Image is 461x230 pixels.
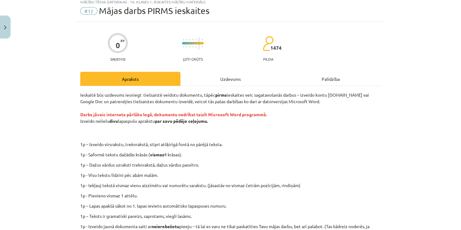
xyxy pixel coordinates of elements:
[183,39,184,40] img: icon-short-line-57e1e144782c952c97e751825c79c345078a6d821885a25fce030b3d8c18986b.svg
[270,45,282,51] span: 1474
[80,192,381,199] p: 1p - Pievieno vismaz 1 attēlu.
[120,39,124,42] span: XP
[109,118,118,124] strong: divu
[80,151,381,158] p: 1p - Saformē tekstu dažādās krāsās ( 4 krāsas).
[151,223,179,229] strong: neierobežotu
[215,92,227,98] strong: pirms
[281,72,381,86] div: Palīdzība
[199,37,199,49] img: icon-long-line-d9ea69661e0d244f92f715978eff75569469978d946b2353a9bb055b3ed8787d.svg
[80,182,381,189] p: 1p - Iekļauj tekstā vismaz vienu aizzīmētu vai numurētu sarakstu. (jāsastāv no vismaz četrām pozī...
[80,7,97,15] span: #12
[202,39,203,40] img: icon-short-line-57e1e144782c952c97e751825c79c345078a6d821885a25fce030b3d8c18986b.svg
[80,112,267,117] strong: Darbs jāveic interneta pārlūka logā, dokumentu nedrīkst taisīt Microsoft Word programmā.
[99,6,209,16] span: Mājas darbs PIRMS ieskaites
[4,25,7,30] img: icon-close-lesson-0947bae3869378f0d4975bcd49f059093ad1ed9edebbc8119c70593378902aed.svg
[80,92,381,137] p: Ieskaitē būs uzdevums iesniegt tiešsaistē veidotu dokumentu, tāpēc ieskaites veic sagatavošanās d...
[150,152,164,157] strong: vismaz
[80,203,381,209] p: 1p – Lapas apakšā sākot no 1. lapas ievieto automātisko lapaspuses numuru.
[116,41,120,50] div: 0
[80,162,381,168] p: 1p – Dažus vārdus uzraksti treknrakstā, dažus vārdus pasvītro.
[155,118,208,124] strong: par savu pēdējo ceļojumu.
[80,213,381,219] p: 1p – Teksts ir gramatiski pareizs, saprotams, viegli lasāms.
[183,57,203,61] p: Ļoti grūts
[263,36,273,51] img: students-c634bb4e5e11cddfef0936a35e636f08e4e9abd3cc4e673bd6f9a4125e45ecb1.svg
[80,172,381,178] p: 1p - Visu tekstu līdzini pēc abām malām.
[263,57,273,61] p: pilda
[202,46,203,48] img: icon-short-line-57e1e144782c952c97e751825c79c345078a6d821885a25fce030b3d8c18986b.svg
[108,57,128,61] p: Saņemsi
[80,72,180,86] div: Apraksts
[115,141,387,148] p: 1p – Izveido virsrakstu, treknrakstā, stipri atšķirīgā fontā no pārējā teksta.
[180,72,281,86] div: Uzdevums
[183,46,184,48] img: icon-short-line-57e1e144782c952c97e751825c79c345078a6d821885a25fce030b3d8c18986b.svg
